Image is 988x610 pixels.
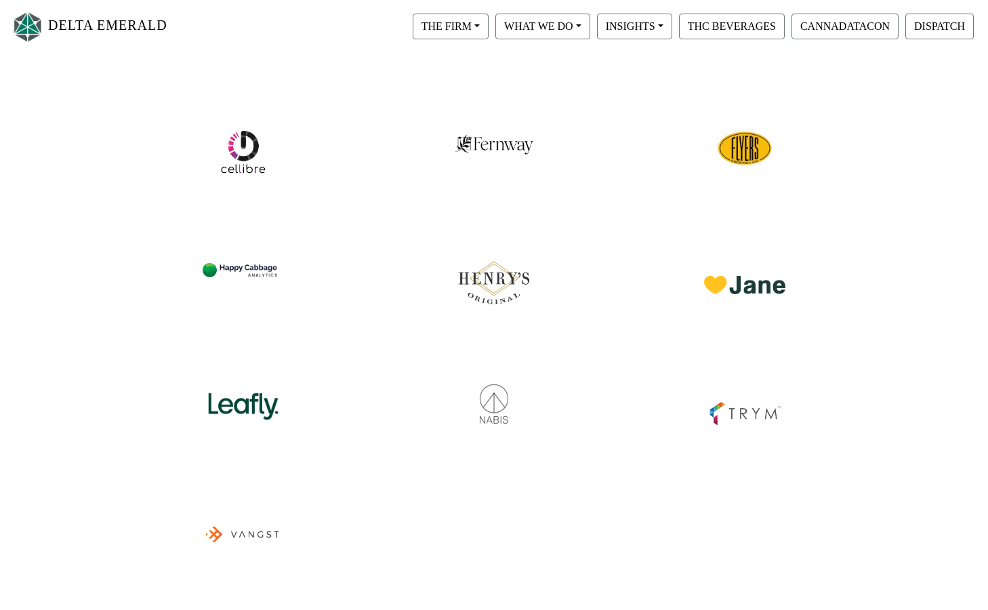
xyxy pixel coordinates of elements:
img: henrys [453,242,535,310]
img: cellibre [220,128,267,176]
button: THC BEVERAGES [679,14,785,39]
a: DELTA EMERALD [11,5,167,48]
img: hca [203,242,284,291]
button: WHAT WE DO [495,14,590,39]
img: jane [704,242,785,294]
img: leafly [203,369,284,426]
button: DISPATCH [905,14,974,39]
img: trym [704,369,785,430]
a: THC BEVERAGES [676,20,788,31]
a: DISPATCH [902,20,977,31]
img: fernway [455,121,533,155]
button: THE FIRM [413,14,489,39]
button: INSIGHTS [597,14,672,39]
img: Logo [11,9,45,45]
img: nabis [453,369,535,426]
a: CANNADATACON [788,20,902,31]
img: cellibre [716,120,773,177]
img: vangst [203,490,284,575]
button: CANNADATACON [791,14,899,39]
